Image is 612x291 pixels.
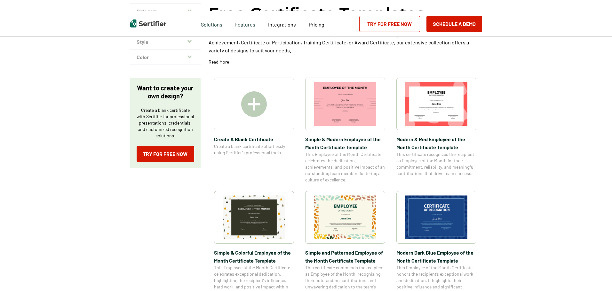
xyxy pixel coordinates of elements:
[130,4,201,19] button: Category
[396,78,476,183] a: Modern & Red Employee of the Month Certificate TemplateModern & Red Employee of the Month Certifi...
[396,151,476,177] span: This certificate recognizes the recipient as Employee of the Month for their commitment, reliabil...
[309,21,324,27] span: Pricing
[209,30,482,54] p: Explore a wide selection of customizable certificate templates at Sertifier. Whether you need a C...
[137,107,194,139] p: Create a blank certificate with Sertifier for professional presentations, credentials, and custom...
[130,19,166,27] img: Sertifier | Digital Credentialing Platform
[214,143,294,156] span: Create a blank certificate effortlessly using Sertifier’s professional tools.
[223,195,285,239] img: Simple & Colorful Employee of the Month Certificate Template
[396,135,476,151] span: Modern & Red Employee of the Month Certificate Template
[235,20,255,28] span: Features
[309,20,324,28] a: Pricing
[305,135,385,151] span: Simple & Modern Employee of the Month Certificate Template
[268,20,296,28] a: Integrations
[405,82,467,126] img: Modern & Red Employee of the Month Certificate Template
[201,20,222,28] span: Solutions
[137,84,194,100] p: Want to create your own design?
[214,249,294,264] span: Simple & Colorful Employee of the Month Certificate Template
[137,146,194,162] a: Try for Free Now
[305,78,385,183] a: Simple & Modern Employee of the Month Certificate TemplateSimple & Modern Employee of the Month C...
[314,195,376,239] img: Simple and Patterned Employee of the Month Certificate Template
[426,16,482,32] button: Schedule a Demo
[268,21,296,27] span: Integrations
[405,195,467,239] img: Modern Dark Blue Employee of the Month Certificate Template
[396,249,476,264] span: Modern Dark Blue Employee of the Month Certificate Template
[359,16,420,32] a: Try for Free Now
[130,50,201,65] button: Color
[209,3,425,24] h1: Free Certificate Templates
[130,34,201,50] button: Style
[314,82,376,126] img: Simple & Modern Employee of the Month Certificate Template
[214,135,294,143] span: Create A Blank Certificate
[241,91,267,117] img: Create A Blank Certificate
[305,151,385,183] span: This Employee of the Month Certificate celebrates the dedication, achievements, and positive impa...
[209,59,229,65] p: Read More
[305,249,385,264] span: Simple and Patterned Employee of the Month Certificate Template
